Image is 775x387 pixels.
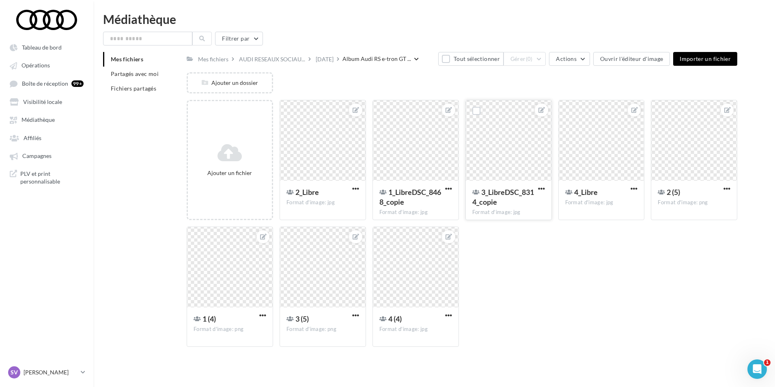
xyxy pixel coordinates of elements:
[24,134,41,141] span: Affiliés
[22,117,55,123] span: Médiathèque
[198,55,228,63] div: Mes fichiers
[667,188,680,197] span: 2 (5)
[202,314,216,323] span: 1 (4)
[5,94,88,109] a: Visibilité locale
[673,52,737,66] button: Importer un fichier
[22,62,50,69] span: Opérations
[22,44,62,51] span: Tableau de bord
[5,112,88,127] a: Médiathèque
[215,32,263,45] button: Filtrer par
[111,56,143,63] span: Mes fichiers
[504,52,546,66] button: Gérer(0)
[342,55,411,63] span: Album Audi RS e-tron GT ...
[379,326,452,333] div: Format d'image: jpg
[565,199,638,206] div: Format d'image: jpg
[111,85,156,92] span: Fichiers partagés
[71,80,84,87] div: 99+
[593,52,670,66] button: Ouvrir l'éditeur d'image
[549,52,590,66] button: Actions
[295,314,309,323] span: 3 (5)
[5,148,88,163] a: Campagnes
[5,166,88,189] a: PLV et print personnalisable
[5,58,88,72] a: Opérations
[556,55,576,62] span: Actions
[472,188,534,206] span: 3_LibreDSC_8314_copie
[316,55,334,63] div: [DATE]
[20,170,84,186] span: PLV et print personnalisable
[23,98,62,105] span: Visibilité locale
[388,314,402,323] span: 4 (4)
[188,79,272,87] div: Ajouter un dossier
[286,326,359,333] div: Format d'image: png
[22,80,68,87] span: Boîte de réception
[191,169,269,177] div: Ajouter un fichier
[5,76,88,91] a: Boîte de réception 99+
[11,368,18,376] span: SV
[379,188,441,206] span: 1_LibreDSC_8468_copie
[472,209,545,216] div: Format d'image: jpg
[286,199,359,206] div: Format d'image: jpg
[438,52,503,66] button: Tout sélectionner
[295,188,319,197] span: 2_Libre
[680,55,731,62] span: Importer un fichier
[658,199,730,206] div: Format d'image: png
[747,359,767,379] iframe: Intercom live chat
[5,40,88,54] a: Tableau de bord
[6,365,87,380] a: SV [PERSON_NAME]
[5,130,88,145] a: Affiliés
[574,188,598,197] span: 4_Libre
[379,209,452,216] div: Format d'image: jpg
[111,70,159,77] span: Partagés avec moi
[194,326,266,333] div: Format d'image: png
[24,368,77,376] p: [PERSON_NAME]
[764,359,771,366] span: 1
[526,56,533,62] span: (0)
[239,55,305,63] span: AUDI RESEAUX SOCIAU...
[22,153,52,160] span: Campagnes
[103,13,765,25] div: Médiathèque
